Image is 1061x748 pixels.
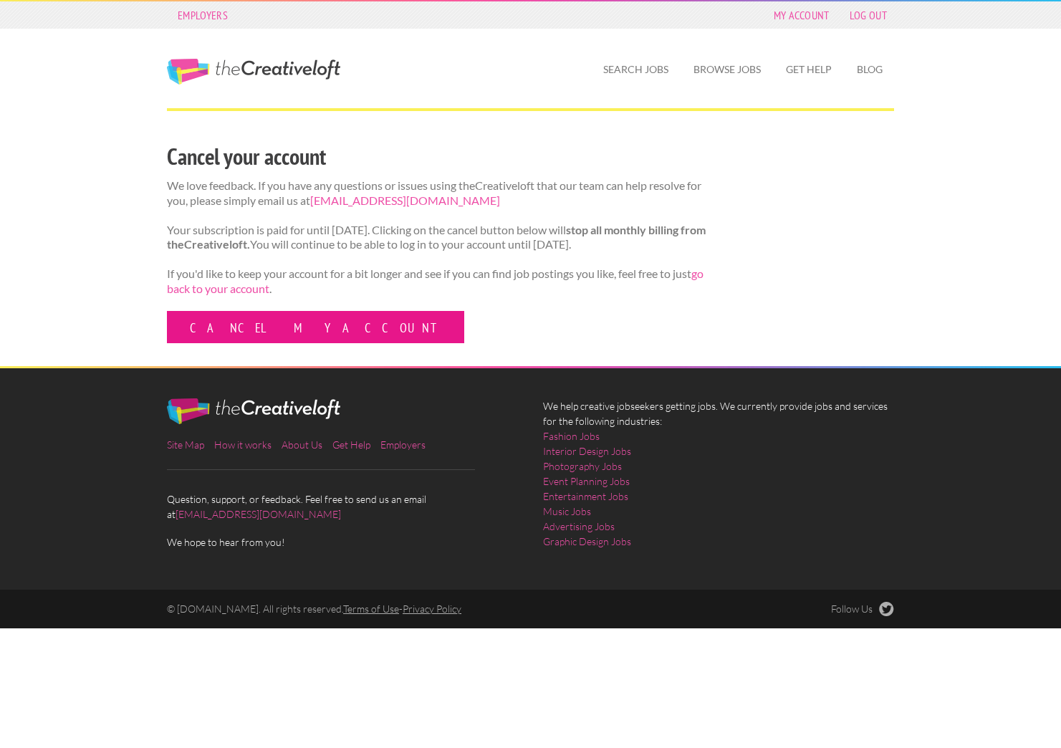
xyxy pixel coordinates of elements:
a: Terms of Use [343,603,399,615]
a: Interior Design Jobs [543,443,631,459]
a: Log Out [842,5,894,25]
div: Question, support, or feedback. Feel free to send us an email at [155,398,531,550]
img: The Creative Loft [167,398,340,424]
div: © [DOMAIN_NAME]. All rights reserved. - [155,602,719,616]
a: My Account [767,5,837,25]
a: Advertising Jobs [543,519,615,534]
a: The Creative Loft [167,59,340,85]
strong: stop all monthly billing from theCreativeloft. [167,223,706,251]
a: [EMAIL_ADDRESS][DOMAIN_NAME] [310,193,500,207]
p: Your subscription is paid for until [DATE]. Clicking on the cancel button below will You will con... [167,223,706,253]
a: Site Map [167,438,204,451]
a: Graphic Design Jobs [543,534,631,549]
a: Get Help [332,438,370,451]
div: We help creative jobseekers getting jobs. We currently provide jobs and services for the followin... [531,398,907,560]
a: Entertainment Jobs [543,489,628,504]
a: About Us [282,438,322,451]
a: Cancel my account [167,311,464,343]
a: How it works [214,438,272,451]
a: Fashion Jobs [543,428,600,443]
a: Event Planning Jobs [543,474,630,489]
a: Employers [380,438,426,451]
p: If you'd like to keep your account for a bit longer and see if you can find job postings you like... [167,267,706,297]
a: Get Help [774,53,843,86]
a: go back to your account [167,267,704,295]
a: Follow Us [831,602,894,616]
a: Privacy Policy [403,603,461,615]
a: Blog [845,53,894,86]
span: We hope to hear from you! [167,534,518,550]
p: We love feedback. If you have any questions or issues using theCreativeloft that our team can hel... [167,178,706,208]
a: Music Jobs [543,504,591,519]
a: Employers [171,5,235,25]
a: Browse Jobs [682,53,772,86]
h2: Cancel your account [167,140,706,173]
a: Photography Jobs [543,459,622,474]
a: [EMAIL_ADDRESS][DOMAIN_NAME] [176,508,341,520]
a: Search Jobs [592,53,680,86]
